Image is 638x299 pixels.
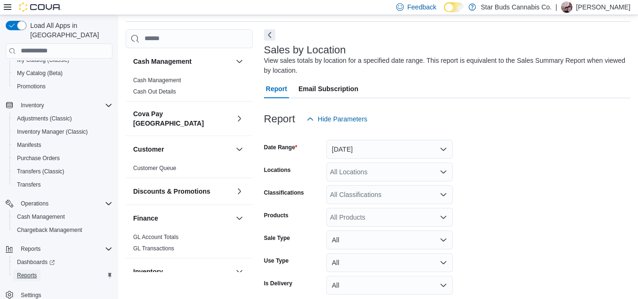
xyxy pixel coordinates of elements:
[9,152,116,165] button: Purchase Orders
[9,178,116,191] button: Transfers
[17,181,41,188] span: Transfers
[326,140,453,159] button: [DATE]
[13,153,112,164] span: Purchase Orders
[13,166,112,177] span: Transfers (Classic)
[13,224,112,236] span: Chargeback Management
[9,210,116,223] button: Cash Management
[21,245,41,253] span: Reports
[561,1,572,13] div: Eric Dawes
[13,81,50,92] a: Promotions
[234,113,245,124] button: Cova Pay [GEOGRAPHIC_DATA]
[9,67,116,80] button: My Catalog (Beta)
[264,144,298,151] label: Date Range
[440,214,447,221] button: Open list of options
[13,224,86,236] a: Chargeback Management
[9,53,116,67] button: My Catalog (Classic)
[17,141,41,149] span: Manifests
[9,112,116,125] button: Adjustments (Classic)
[17,115,72,122] span: Adjustments (Classic)
[326,276,453,295] button: All
[17,226,82,234] span: Chargeback Management
[264,189,304,196] label: Classifications
[13,126,92,137] a: Inventory Manager (Classic)
[13,270,112,281] span: Reports
[13,256,59,268] a: Dashboards
[13,126,112,137] span: Inventory Manager (Classic)
[264,113,295,125] h3: Report
[555,1,557,13] p: |
[126,75,253,101] div: Cash Management
[13,153,64,164] a: Purchase Orders
[133,267,163,276] h3: Inventory
[440,191,447,198] button: Open list of options
[17,198,52,209] button: Operations
[264,44,346,56] h3: Sales by Location
[17,272,37,279] span: Reports
[440,168,447,176] button: Open list of options
[133,245,174,252] a: GL Transactions
[264,280,292,287] label: Is Delivery
[13,68,67,79] a: My Catalog (Beta)
[266,79,287,98] span: Report
[9,125,116,138] button: Inventory Manager (Classic)
[26,21,112,40] span: Load All Apps in [GEOGRAPHIC_DATA]
[17,83,46,90] span: Promotions
[17,198,112,209] span: Operations
[133,214,158,223] h3: Finance
[2,99,116,112] button: Inventory
[13,256,112,268] span: Dashboards
[133,267,232,276] button: Inventory
[133,234,179,240] a: GL Account Totals
[133,164,176,172] span: Customer Queue
[264,212,289,219] label: Products
[13,113,76,124] a: Adjustments (Classic)
[13,54,73,66] a: My Catalog (Classic)
[264,29,275,41] button: Next
[2,197,116,210] button: Operations
[21,291,41,299] span: Settings
[9,256,116,269] a: Dashboards
[326,253,453,272] button: All
[9,138,116,152] button: Manifests
[234,186,245,197] button: Discounts & Promotions
[17,258,55,266] span: Dashboards
[17,213,65,221] span: Cash Management
[13,68,112,79] span: My Catalog (Beta)
[17,100,112,111] span: Inventory
[17,128,88,136] span: Inventory Manager (Classic)
[326,231,453,249] button: All
[9,80,116,93] button: Promotions
[133,145,164,154] h3: Customer
[13,54,112,66] span: My Catalog (Classic)
[318,114,367,124] span: Hide Parameters
[133,109,232,128] button: Cova Pay [GEOGRAPHIC_DATA]
[133,57,232,66] button: Cash Management
[264,257,289,265] label: Use Type
[13,139,45,151] a: Manifests
[576,1,630,13] p: [PERSON_NAME]
[408,2,436,12] span: Feedback
[9,223,116,237] button: Chargeback Management
[133,233,179,241] span: GL Account Totals
[133,77,181,84] span: Cash Management
[17,56,69,64] span: My Catalog (Classic)
[234,266,245,277] button: Inventory
[13,139,112,151] span: Manifests
[133,187,232,196] button: Discounts & Promotions
[264,234,290,242] label: Sale Type
[13,211,112,222] span: Cash Management
[19,2,61,12] img: Cova
[133,57,192,66] h3: Cash Management
[2,242,116,256] button: Reports
[21,102,44,109] span: Inventory
[133,165,176,171] a: Customer Queue
[133,88,176,95] span: Cash Out Details
[13,270,41,281] a: Reports
[133,187,210,196] h3: Discounts & Promotions
[13,179,112,190] span: Transfers
[298,79,358,98] span: Email Subscription
[133,214,232,223] button: Finance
